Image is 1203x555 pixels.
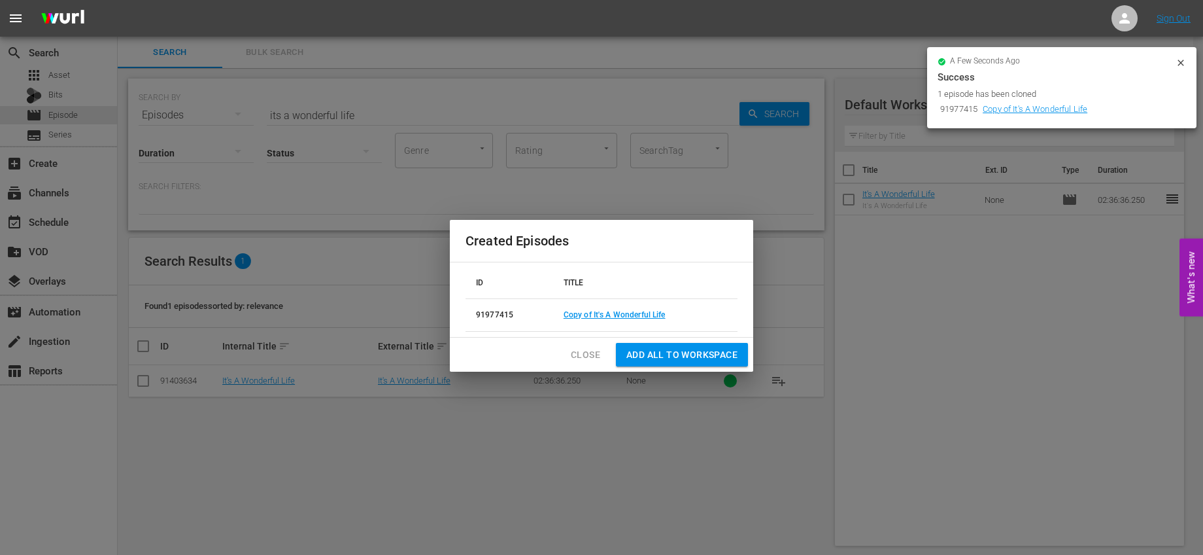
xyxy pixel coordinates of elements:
button: Open Feedback Widget [1179,239,1203,317]
img: ans4CAIJ8jUAAAAAAAAAAAAAAAAAAAAAAAAgQb4GAAAAAAAAAAAAAAAAAAAAAAAAJMjXAAAAAAAAAAAAAAAAAAAAAAAAgAT5G... [31,3,94,34]
div: 1 episode has been cloned [938,88,1172,101]
button: Close [560,343,611,367]
th: TITLE [553,268,737,299]
span: a few seconds ago [950,56,1020,67]
button: Add all to Workspace [616,343,748,367]
td: 91977415 [938,101,980,118]
th: ID [466,268,553,299]
span: Add all to Workspace [626,347,737,363]
span: menu [8,10,24,26]
span: Close [571,347,600,363]
a: Copy of It's A Wonderful Life [983,104,1087,114]
h2: Created Episodes [466,230,737,251]
a: Copy of It's A Wonderful Life [564,310,666,319]
div: Success [938,69,1186,85]
a: Sign Out [1157,13,1191,24]
td: 91977415 [466,298,553,331]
